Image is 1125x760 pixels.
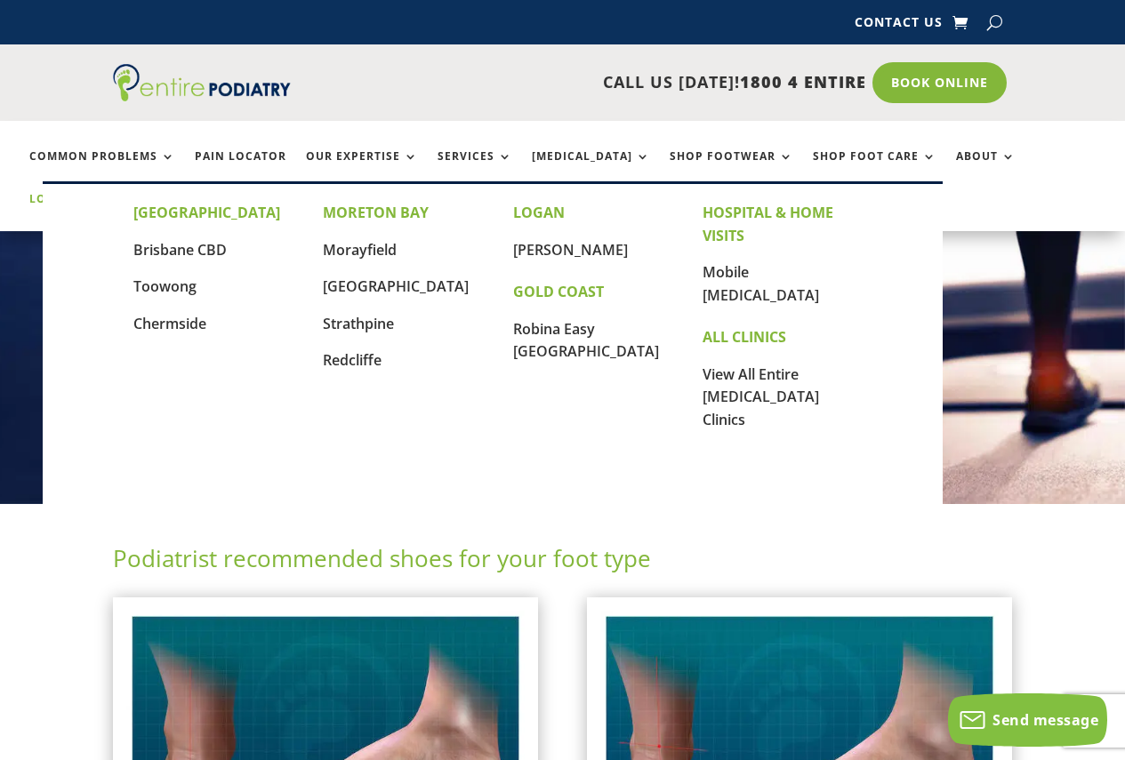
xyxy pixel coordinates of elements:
span: Send message [992,710,1098,730]
a: Services [438,150,512,188]
strong: ALL CLINICS [703,327,786,347]
a: Chermside [133,314,206,333]
a: View All Entire [MEDICAL_DATA] Clinics [703,364,819,429]
button: Send message [948,693,1107,747]
a: Mobile [MEDICAL_DATA] [703,262,819,305]
a: About [956,150,1016,188]
p: CALL US [DATE]! [315,71,866,94]
a: Book Online [872,62,1007,103]
strong: LOGAN [513,203,565,222]
a: Shop Foot Care [813,150,936,188]
strong: [GEOGRAPHIC_DATA] [133,203,280,222]
a: Redcliffe [323,350,382,370]
a: Shop Footwear [670,150,793,188]
strong: HOSPITAL & HOME VISITS [703,203,833,245]
a: Pain Locator [195,150,286,188]
a: Morayfield [323,240,397,260]
a: Robina Easy [GEOGRAPHIC_DATA] [513,319,659,362]
a: [PERSON_NAME] [513,240,628,260]
span: 1800 4 ENTIRE [740,71,866,92]
a: Strathpine [323,314,394,333]
a: Locations [29,193,118,231]
strong: GOLD COAST [513,282,604,301]
a: Common Problems [29,150,175,188]
h2: Podiatrist recommended shoes for your foot type [113,542,1013,583]
a: Our Expertise [306,150,418,188]
strong: MORETON BAY [323,203,429,222]
a: Contact Us [855,16,943,36]
a: Toowong [133,276,197,296]
a: Brisbane CBD [133,240,227,260]
a: [MEDICAL_DATA] [532,150,650,188]
a: Entire Podiatry [113,87,291,105]
img: logo (1) [113,64,291,101]
a: [GEOGRAPHIC_DATA] [323,276,469,296]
